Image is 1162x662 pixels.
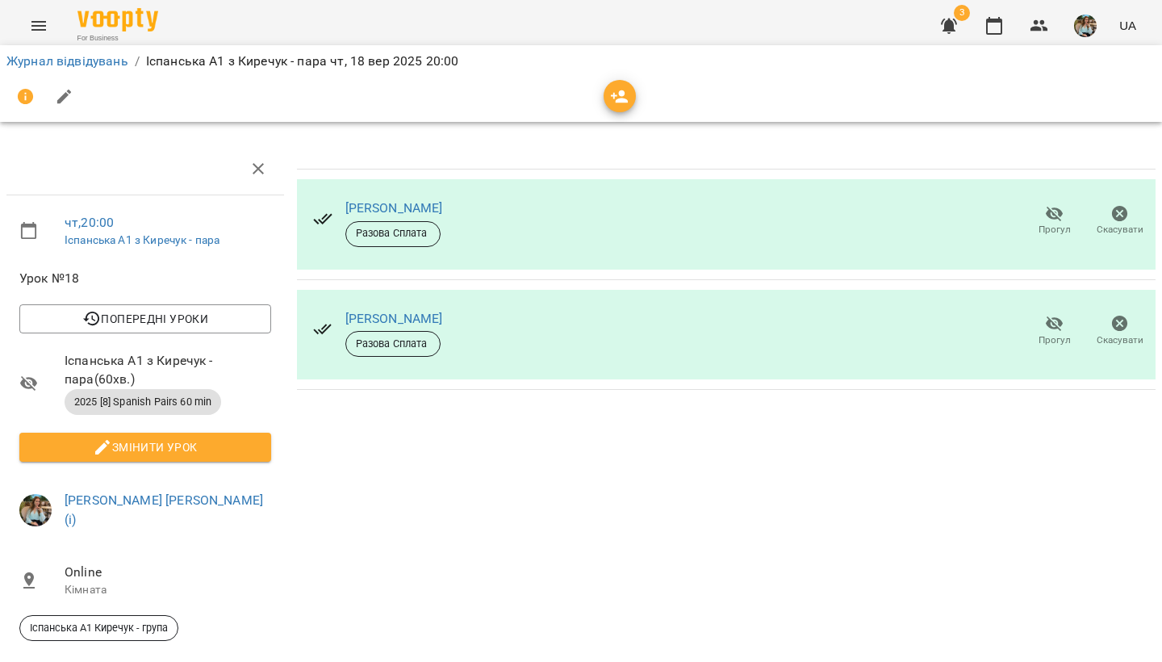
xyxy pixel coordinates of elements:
button: Прогул [1022,308,1087,354]
span: Скасувати [1097,333,1143,347]
button: Скасувати [1087,308,1152,354]
span: Попередні уроки [32,309,258,329]
span: Скасувати [1097,223,1143,237]
span: UA [1119,17,1136,34]
button: Menu [19,6,58,45]
button: Змінити урок [19,433,271,462]
a: [PERSON_NAME] [345,200,443,216]
span: Online [65,563,271,582]
div: Іспанська А1 Киречук - група [19,615,178,641]
a: Іспанська А1 з Киречук - пара [65,233,219,246]
img: Voopty Logo [77,8,158,31]
a: [PERSON_NAME] [345,311,443,326]
span: 3 [954,5,970,21]
button: Скасувати [1087,199,1152,244]
span: For Business [77,33,158,44]
p: Кімната [65,582,271,598]
span: Урок №18 [19,269,271,288]
button: Прогул [1022,199,1087,244]
a: Журнал відвідувань [6,53,128,69]
span: Змінити урок [32,438,258,457]
button: UA [1113,10,1143,40]
button: Попередні уроки [19,304,271,333]
p: Іспанська А1 з Киречук - пара чт, 18 вер 2025 20:00 [146,52,459,71]
span: Прогул [1039,333,1071,347]
a: [PERSON_NAME] [PERSON_NAME] (і) [65,492,263,527]
span: Прогул [1039,223,1071,237]
span: Іспанська А1 з Киречук - пара ( 60 хв. ) [65,351,271,389]
span: 2025 [8] Spanish Pairs 60 min [65,395,221,409]
nav: breadcrumb [6,52,1156,71]
span: Разова Сплата [346,337,440,351]
span: Разова Сплата [346,226,440,241]
a: чт , 20:00 [65,215,114,230]
li: / [135,52,140,71]
img: 856b7ccd7d7b6bcc05e1771fbbe895a7.jfif [19,494,52,526]
img: 856b7ccd7d7b6bcc05e1771fbbe895a7.jfif [1074,15,1097,37]
span: Іспанська А1 Киречук - група [20,621,178,635]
